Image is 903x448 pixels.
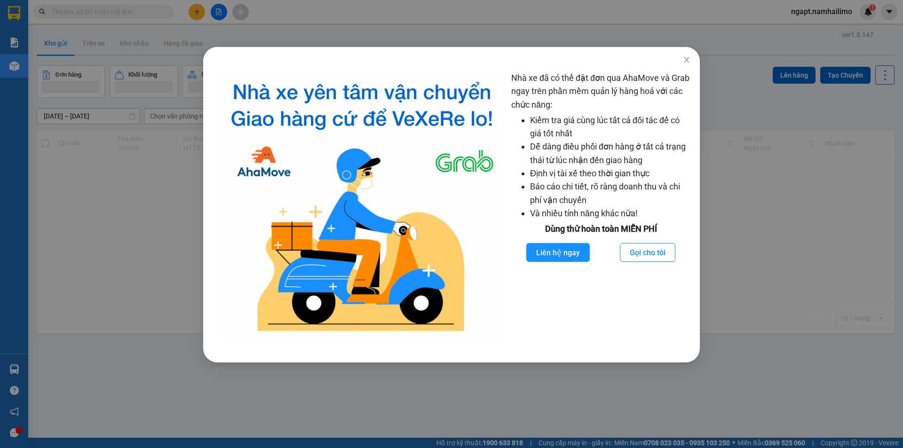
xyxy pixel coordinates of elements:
li: Dễ dàng điều phối đơn hàng ở tất cả trạng thái từ lúc nhận đến giao hàng [530,140,690,167]
li: Báo cáo chi tiết, rõ ràng doanh thu và chi phí vận chuyển [530,180,690,207]
button: Liên hệ ngay [526,243,590,262]
li: Định vị tài xế theo thời gian thực [530,167,690,180]
span: Liên hệ ngay [536,247,580,259]
span: Gọi cho tôi [630,247,665,259]
div: Dùng thử hoàn toàn MIỄN PHÍ [511,222,690,236]
img: logo [220,71,504,339]
div: Nhà xe đã có thể đặt đơn qua AhaMove và Grab ngay trên phần mềm quản lý hàng hoá với các chức năng: [511,71,690,339]
li: Kiểm tra giá cùng lúc tất cả đối tác để có giá tốt nhất [530,114,690,141]
button: Close [673,47,700,73]
span: close [683,56,690,63]
li: Và nhiều tính năng khác nữa! [530,207,690,220]
button: Gọi cho tôi [620,243,675,262]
